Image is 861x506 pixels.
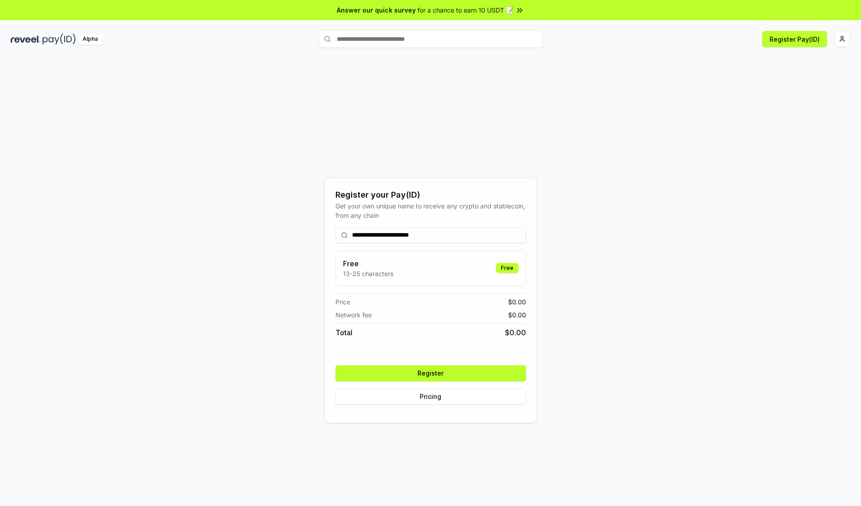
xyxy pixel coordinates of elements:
[343,269,393,278] p: 13-25 characters
[335,297,350,307] span: Price
[78,34,103,45] div: Alpha
[335,365,526,381] button: Register
[335,310,372,320] span: Network fee
[496,263,518,273] div: Free
[337,5,416,15] span: Answer our quick survey
[505,327,526,338] span: $ 0.00
[335,389,526,405] button: Pricing
[11,34,41,45] img: reveel_dark
[417,5,513,15] span: for a chance to earn 10 USDT 📝
[508,297,526,307] span: $ 0.00
[43,34,76,45] img: pay_id
[762,31,827,47] button: Register Pay(ID)
[335,327,352,338] span: Total
[343,258,393,269] h3: Free
[508,310,526,320] span: $ 0.00
[335,201,526,220] div: Get your own unique name to receive any crypto and stablecoin, from any chain
[335,189,526,201] div: Register your Pay(ID)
